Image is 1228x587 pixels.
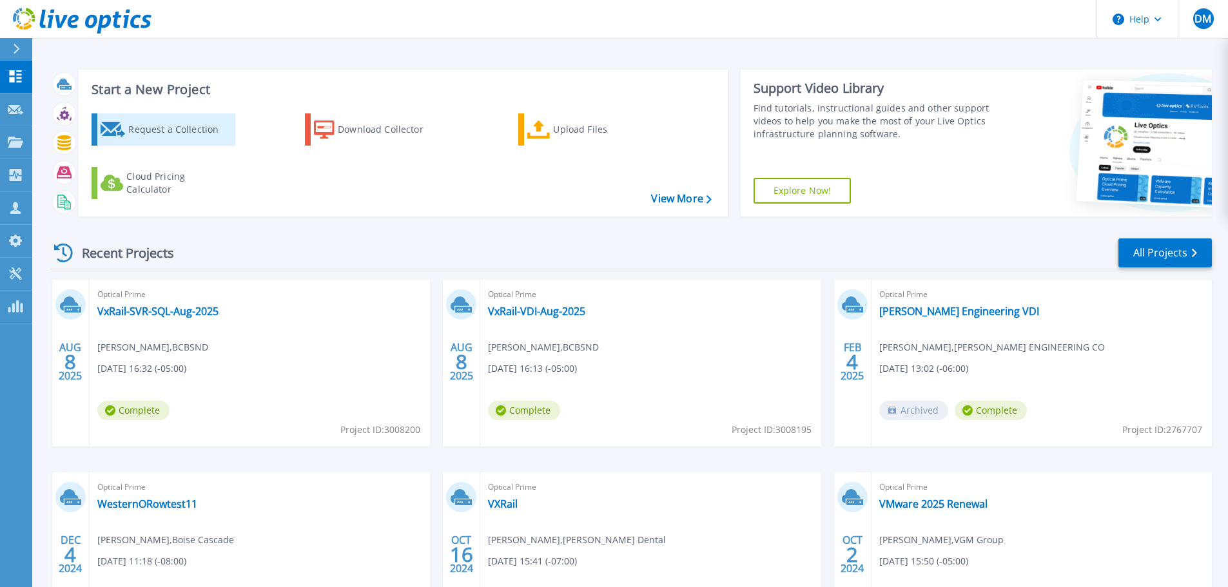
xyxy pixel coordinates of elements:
[97,401,170,420] span: Complete
[553,117,656,142] div: Upload Files
[50,237,191,269] div: Recent Projects
[97,554,186,568] span: [DATE] 11:18 (-08:00)
[97,287,422,302] span: Optical Prime
[449,531,474,578] div: OCT 2024
[488,305,585,318] a: VxRail-VDI-Aug-2025
[97,497,197,510] a: WesternORowtest11
[488,401,560,420] span: Complete
[488,533,666,547] span: [PERSON_NAME] , [PERSON_NAME] Dental
[754,80,994,97] div: Support Video Library
[846,356,858,367] span: 4
[488,340,599,354] span: [PERSON_NAME] , BCBSND
[879,554,968,568] span: [DATE] 15:50 (-05:00)
[1194,14,1211,24] span: DM
[92,113,235,146] a: Request a Collection
[846,549,858,560] span: 2
[879,480,1204,494] span: Optical Prime
[732,423,812,437] span: Project ID: 3008195
[754,178,852,204] a: Explore Now!
[126,170,229,196] div: Cloud Pricing Calculator
[305,113,449,146] a: Download Collector
[879,287,1204,302] span: Optical Prime
[879,340,1105,354] span: [PERSON_NAME] , [PERSON_NAME] ENGINEERING CO
[92,82,711,97] h3: Start a New Project
[879,497,988,510] a: VMware 2025 Renewal
[92,167,235,199] a: Cloud Pricing Calculator
[651,193,711,205] a: View More
[449,338,474,385] div: AUG 2025
[1122,423,1202,437] span: Project ID: 2767707
[338,117,441,142] div: Download Collector
[128,117,231,142] div: Request a Collection
[58,338,83,385] div: AUG 2025
[488,480,813,494] span: Optical Prime
[840,338,864,385] div: FEB 2025
[64,356,76,367] span: 8
[879,361,968,376] span: [DATE] 13:02 (-06:00)
[97,305,219,318] a: VxRail-SVR-SQL-Aug-2025
[64,549,76,560] span: 4
[97,480,422,494] span: Optical Prime
[488,554,577,568] span: [DATE] 15:41 (-07:00)
[754,102,994,140] div: Find tutorials, instructional guides and other support videos to help you make the most of your L...
[488,497,518,510] a: VXRail
[518,113,662,146] a: Upload Files
[879,305,1039,318] a: [PERSON_NAME] Engineering VDI
[840,531,864,578] div: OCT 2024
[488,287,813,302] span: Optical Prime
[488,361,577,376] span: [DATE] 16:13 (-05:00)
[340,423,420,437] span: Project ID: 3008200
[879,401,948,420] span: Archived
[879,533,1004,547] span: [PERSON_NAME] , VGM Group
[58,531,83,578] div: DEC 2024
[97,533,234,547] span: [PERSON_NAME] , Boise Cascade
[97,361,186,376] span: [DATE] 16:32 (-05:00)
[450,549,473,560] span: 16
[456,356,467,367] span: 8
[97,340,208,354] span: [PERSON_NAME] , BCBSND
[1118,238,1212,267] a: All Projects
[955,401,1027,420] span: Complete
